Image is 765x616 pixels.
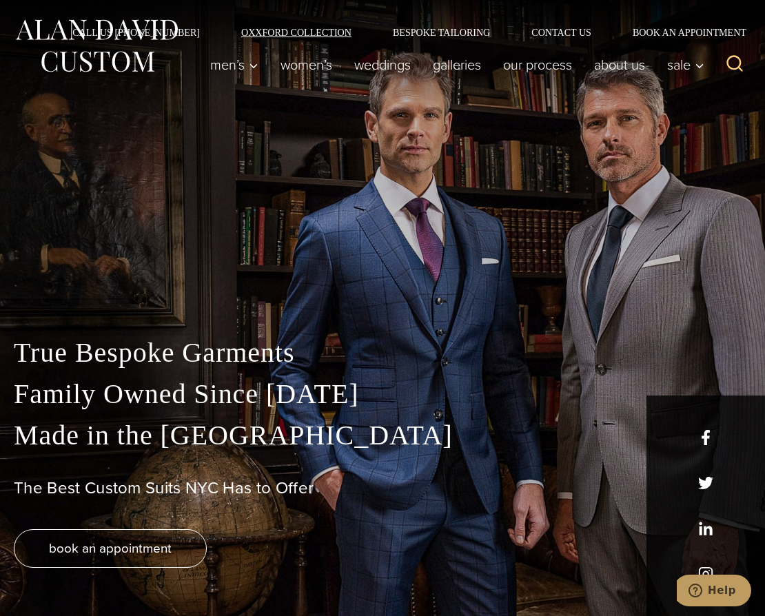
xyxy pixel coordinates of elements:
[343,51,422,79] a: weddings
[49,538,172,558] span: book an appointment
[52,28,751,37] nav: Secondary Navigation
[269,51,343,79] a: Women’s
[52,28,221,37] a: Call Us [PHONE_NUMBER]
[677,575,751,609] iframe: Opens a widget where you can chat to one of our agents
[612,28,751,37] a: Book an Appointment
[14,15,179,76] img: Alan David Custom
[221,28,372,37] a: Oxxford Collection
[372,28,511,37] a: Bespoke Tailoring
[199,51,711,79] nav: Primary Navigation
[492,51,583,79] a: Our Process
[14,529,207,568] a: book an appointment
[583,51,656,79] a: About Us
[718,48,751,81] button: View Search Form
[199,51,269,79] button: Child menu of Men’s
[656,51,711,79] button: Sale sub menu toggle
[422,51,492,79] a: Galleries
[511,28,612,37] a: Contact Us
[14,478,751,498] h1: The Best Custom Suits NYC Has to Offer
[14,332,751,456] p: True Bespoke Garments Family Owned Since [DATE] Made in the [GEOGRAPHIC_DATA]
